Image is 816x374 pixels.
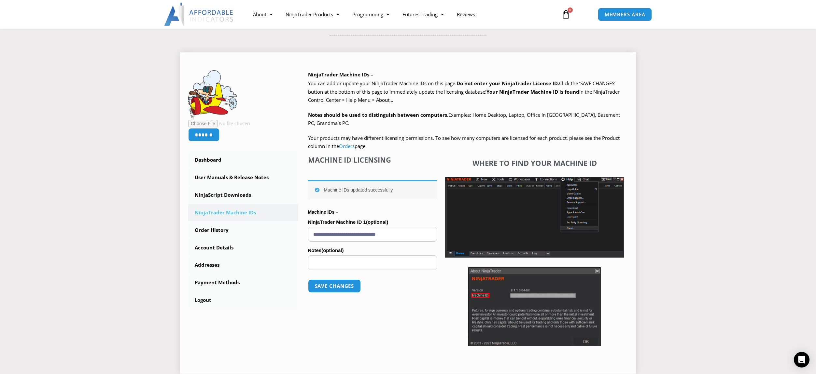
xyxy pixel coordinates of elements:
[457,80,559,87] b: Do not enter your NinjaTrader License ID.
[188,70,237,119] img: b4ddc869bfcc2b34b013f9bebab4a0a540bf753252b2d3dc4a1a2e398cab9b01
[246,7,554,22] nav: Menu
[308,180,437,199] div: Machine IDs updated successfully.
[188,292,298,309] a: Logout
[598,8,652,21] a: MEMBERS AREA
[246,7,279,22] a: About
[308,112,620,127] span: Examples: Home Desktop, Laptop, Office In [GEOGRAPHIC_DATA], Basement PC, Grandma’s PC.
[308,217,437,227] label: NinjaTrader Machine ID 1
[450,7,482,22] a: Reviews
[308,80,620,103] span: Click the ‘SAVE CHANGES’ button at the bottom of this page to immediately update the licensing da...
[188,222,298,239] a: Order History
[568,7,573,13] span: 0
[605,12,645,17] span: MEMBERS AREA
[366,219,388,225] span: (optional)
[468,267,601,346] img: Screenshot 2025-01-17 114931 | Affordable Indicators – NinjaTrader
[308,71,373,78] b: NinjaTrader Machine IDs –
[308,209,338,215] strong: Machine IDs –
[188,169,298,186] a: User Manuals & Release Notes
[308,279,361,293] button: Save changes
[308,80,457,87] span: You can add or update your NinjaTrader Machine IDs on this page.
[188,152,298,168] a: Dashboard
[552,5,580,24] a: 0
[396,7,450,22] a: Futures Trading
[308,246,437,255] label: Notes
[308,135,620,150] span: Your products may have different licensing permissions. To see how many computers are licensed fo...
[308,155,437,164] h4: Machine ID Licensing
[188,204,298,221] a: NinjaTrader Machine IDs
[339,143,355,149] a: Orders
[188,152,298,309] nav: Account pages
[279,7,346,22] a: NinjaTrader Products
[794,352,809,367] div: Open Intercom Messenger
[346,7,396,22] a: Programming
[188,257,298,274] a: Addresses
[188,274,298,291] a: Payment Methods
[445,159,624,167] h4: Where to find your Machine ID
[188,187,298,204] a: NinjaScript Downloads
[188,239,298,256] a: Account Details
[486,88,579,95] strong: Your NinjaTrader Machine ID is found
[445,177,624,258] img: Screenshot 2025-01-17 1155544 | Affordable Indicators – NinjaTrader
[164,3,234,26] img: LogoAI | Affordable Indicators – NinjaTrader
[321,247,344,253] span: (optional)
[308,112,448,118] strong: Notes should be used to distinguish between computers.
